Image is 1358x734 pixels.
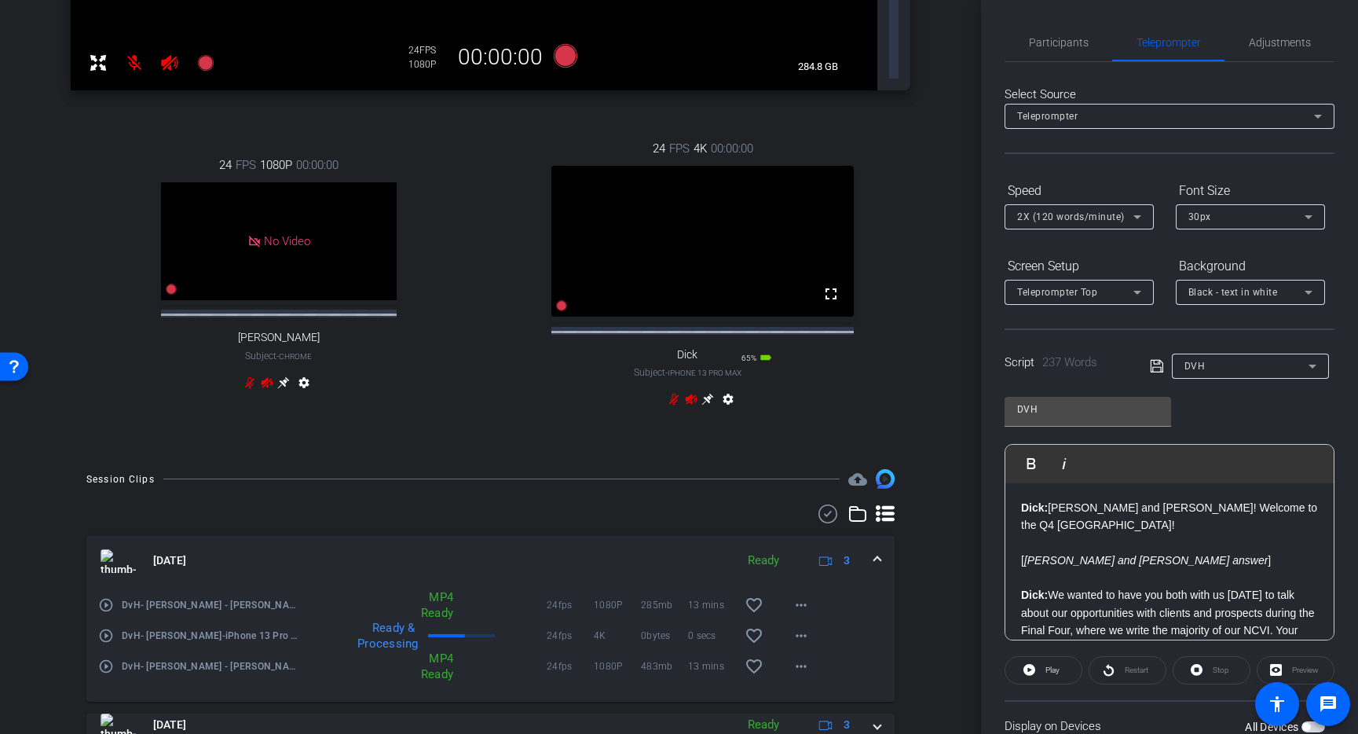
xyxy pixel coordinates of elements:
span: Black - text in white [1188,287,1278,298]
span: FPS [236,156,256,174]
span: 24 [219,156,232,174]
span: 24fps [547,659,594,674]
mat-icon: favorite_border [745,596,763,615]
span: 1080P [594,659,641,674]
div: 1080P [408,58,448,71]
mat-icon: favorite_border [745,657,763,676]
span: Adjustments [1249,37,1311,48]
span: 30px [1188,211,1211,222]
span: Dick [677,348,697,361]
span: 24 [653,140,665,157]
span: 00:00:00 [711,140,753,157]
div: MP4 Ready [388,651,461,682]
span: FPS [669,140,690,157]
span: Participants [1029,37,1089,48]
span: Teleprompter [1137,37,1201,48]
mat-icon: accessibility [1268,695,1287,714]
span: - [276,350,279,361]
span: 4K [594,628,641,644]
span: 2X (120 words/minute) [1017,211,1125,222]
div: 00:00:00 [448,44,553,71]
span: 4K [694,140,707,157]
mat-icon: favorite_border [745,626,763,645]
mat-icon: play_circle_outline [98,597,114,613]
mat-icon: more_horiz [792,596,811,615]
p: [ ] [1021,552,1318,569]
div: Font Size [1176,178,1325,204]
div: 24 [408,44,448,57]
button: Play [1005,656,1082,684]
button: Italic (⌘I) [1049,448,1079,479]
span: DvH- [PERSON_NAME] - [PERSON_NAME]-Chrome-2025-10-02-12-22-35-246-0 [122,597,302,613]
span: 13 mins [688,659,735,674]
span: 1080P [260,156,292,174]
span: DvH- [PERSON_NAME]-iPhone 13 Pro Max-2025-10-02-12-22-35-246-1 [122,628,302,644]
span: 24fps [547,628,594,644]
span: Teleprompter Top [1017,287,1097,298]
span: 3 [844,717,850,733]
div: Ready [740,552,787,570]
span: 0 secs [688,628,735,644]
div: Session Clips [86,472,155,487]
span: 00:00:00 [296,156,339,174]
strong: Dick: [1021,501,1048,514]
span: DVH [1184,361,1206,372]
span: 0bytes [641,628,688,644]
p: [PERSON_NAME] and [PERSON_NAME]! Welcome to the Q4 [GEOGRAPHIC_DATA]! [1021,499,1318,534]
span: FPS [419,45,436,56]
span: Teleprompter [1017,111,1078,122]
span: Play [1045,666,1060,674]
em: [PERSON_NAME] and [PERSON_NAME] answer [1024,554,1268,567]
p: We wanted to have you both with us [DATE] to talk about our opportunities with clients and prospe... [1021,586,1318,674]
span: 24fps [547,597,594,613]
mat-icon: settings [719,393,738,412]
div: Script [1005,354,1128,372]
mat-icon: cloud_upload [848,470,867,489]
span: 285mb [641,597,688,613]
span: iPhone 13 Pro Max [668,369,741,377]
div: Screen Setup [1005,253,1154,280]
div: thumb-nail[DATE]Ready3 [86,586,895,702]
span: Subject [245,349,312,363]
span: - [665,367,668,378]
mat-icon: play_circle_outline [98,628,114,644]
span: DvH- [PERSON_NAME] - [PERSON_NAME]-Chrome-2025-10-02-12-22-35-246-2 [122,659,302,674]
span: No Video [264,234,310,248]
span: 65% [741,354,756,362]
span: [PERSON_NAME] [238,331,320,344]
span: 237 Words [1042,355,1097,369]
span: 284.8 GB [792,57,844,76]
img: thumb-nail [101,549,136,573]
mat-icon: play_circle_outline [98,659,114,674]
div: Background [1176,253,1325,280]
mat-expansion-panel-header: thumb-nail[DATE]Ready3 [86,536,895,586]
mat-icon: more_horiz [792,626,811,645]
span: [DATE] [153,552,186,569]
div: Speed [1005,178,1154,204]
mat-icon: fullscreen [822,284,840,303]
span: [DATE] [153,717,186,733]
strong: Dick: [1021,589,1048,601]
mat-icon: message [1319,695,1338,714]
span: Chrome [279,352,312,361]
mat-icon: battery_std [760,351,772,364]
img: Session clips [876,469,895,488]
div: Select Source [1005,86,1334,104]
span: 13 mins [688,597,735,613]
mat-icon: settings [295,376,313,395]
mat-icon: more_horiz [792,657,811,676]
span: 3 [844,552,850,569]
input: Title [1017,400,1159,419]
span: Destinations for your clips [848,469,867,488]
button: Bold (⌘B) [1016,448,1046,479]
div: Ready [740,716,787,734]
span: 483mb [641,659,688,674]
span: Subject [634,365,741,380]
span: 1080P [594,597,641,613]
div: Ready & Processing [350,620,423,651]
div: MP4 Ready [388,589,461,621]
